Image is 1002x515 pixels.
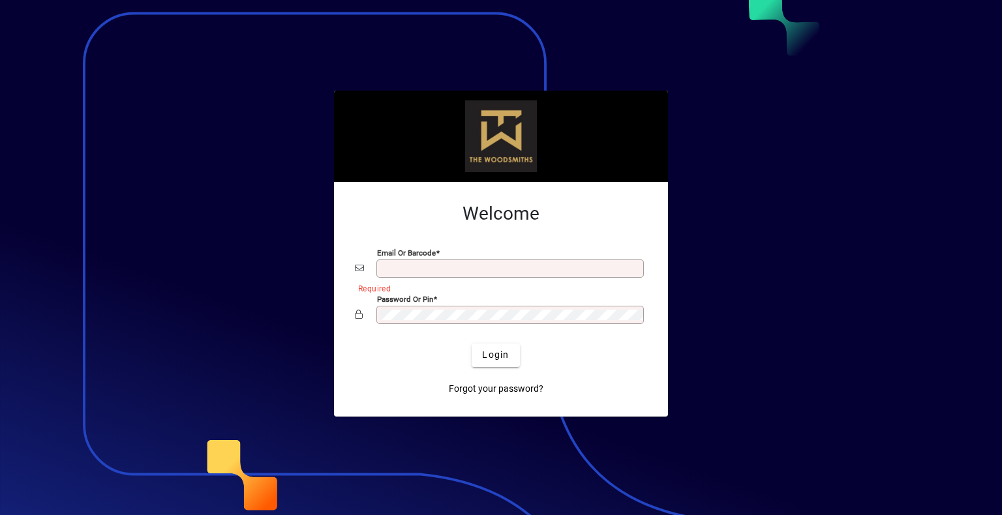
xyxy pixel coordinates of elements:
h2: Welcome [355,203,647,225]
mat-error: Required [358,281,637,295]
mat-label: Password or Pin [377,294,433,303]
a: Forgot your password? [444,377,549,401]
button: Login [472,344,519,367]
span: Login [482,348,509,362]
mat-label: Email or Barcode [377,248,436,257]
span: Forgot your password? [449,382,543,396]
